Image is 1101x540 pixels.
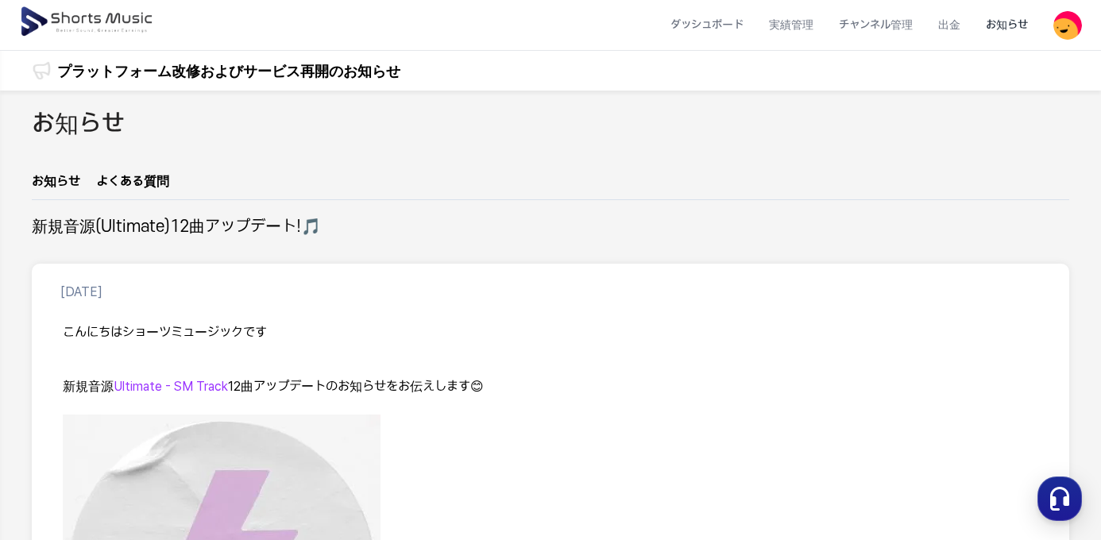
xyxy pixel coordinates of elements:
a: ダッシュボード [658,4,756,46]
a: 出金 [925,4,973,46]
img: 알림 아이콘 [32,61,51,80]
a: プラットフォーム改修およびサービス再開のお知らせ [57,60,400,82]
span: 新規音源 [63,379,114,394]
a: お知らせ [973,4,1041,46]
a: お知らせ [32,172,80,199]
a: 実績管理 [756,4,826,46]
img: 사용자 이미지 [1053,11,1082,40]
p: 12曲アップデートのお知らせをお伝えします [63,378,1038,396]
span: 😊 [470,379,484,394]
span: こんにちはショーツミュージックです [63,325,267,340]
h2: 新規音源(Ultimate)12曲アップデート!🎵 [32,216,321,238]
span: Ultimate - SM Track [114,379,228,394]
p: [DATE] [60,283,102,302]
h2: お知らせ [32,106,125,142]
a: よくある質問 [96,172,169,199]
a: チャンネル管理 [826,4,925,46]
